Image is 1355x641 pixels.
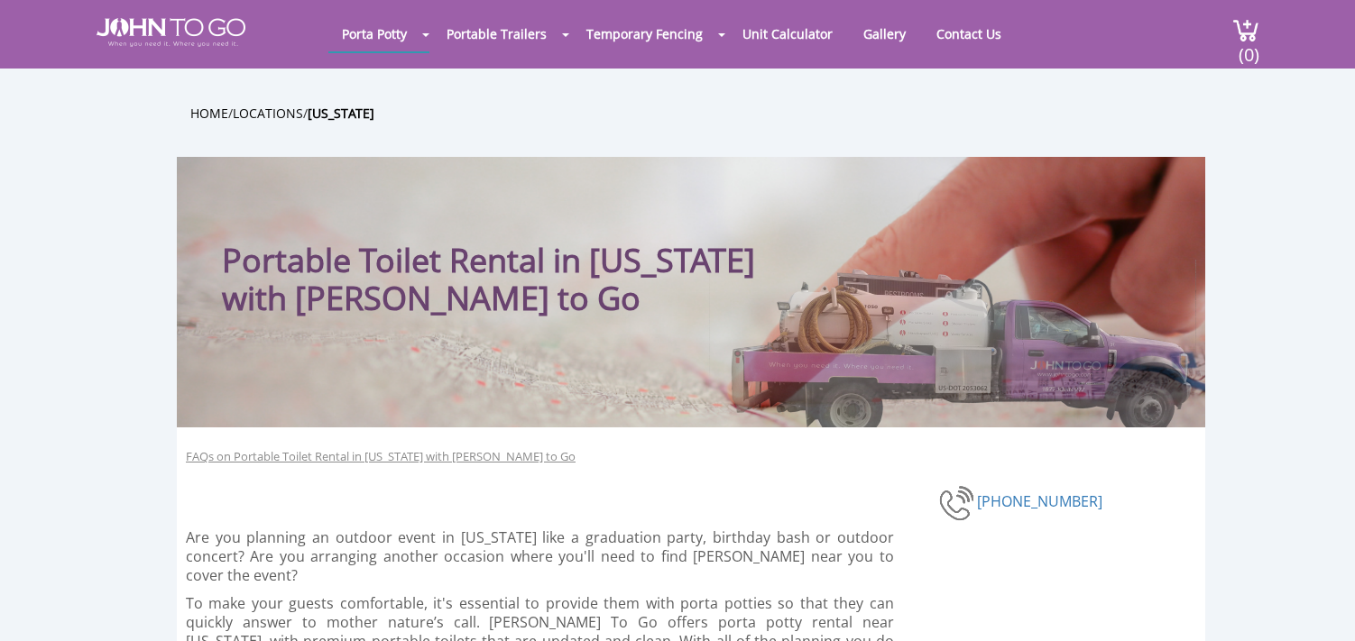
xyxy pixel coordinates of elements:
[1238,28,1259,67] span: (0)
[850,16,919,51] a: Gallery
[328,16,420,51] a: Porta Potty
[939,483,977,523] img: phone-number
[977,491,1102,511] a: [PHONE_NUMBER]
[186,528,894,585] p: Are you planning an outdoor event in [US_STATE] like a graduation party, birthday bash or outdoor...
[190,103,1219,124] ul: / /
[190,105,228,122] a: Home
[97,18,245,47] img: JOHN to go
[573,16,716,51] a: Temporary Fencing
[709,260,1196,427] img: Truck
[186,448,576,465] a: FAQs on Portable Toilet Rental in [US_STATE] with [PERSON_NAME] to Go
[233,105,303,122] a: Locations
[1232,18,1259,42] img: cart a
[308,105,374,122] a: [US_STATE]
[923,16,1015,51] a: Contact Us
[222,193,804,317] h1: Portable Toilet Rental in [US_STATE] with [PERSON_NAME] to Go
[433,16,560,51] a: Portable Trailers
[729,16,846,51] a: Unit Calculator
